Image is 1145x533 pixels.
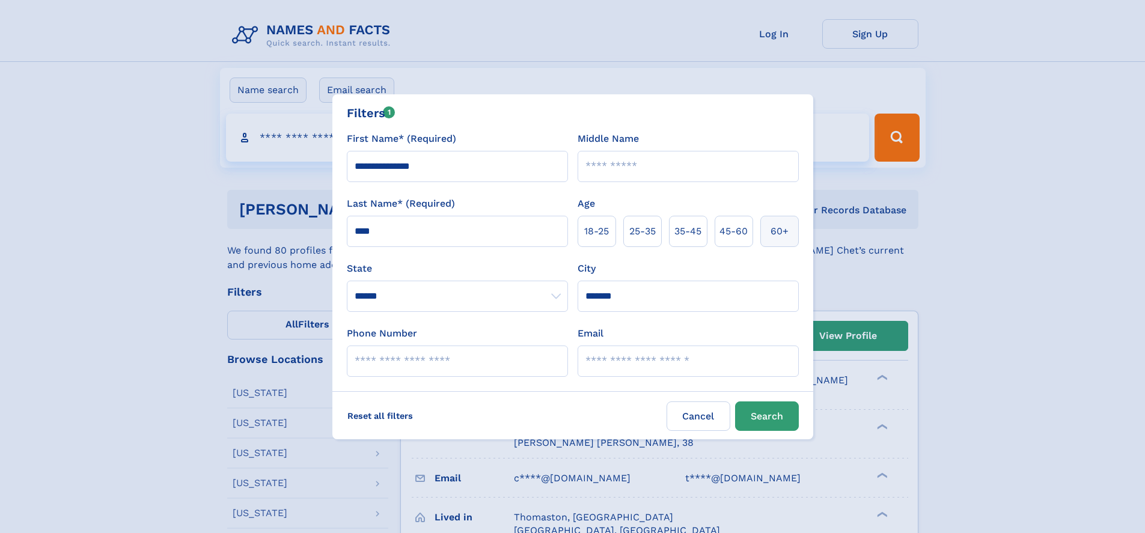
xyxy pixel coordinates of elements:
[674,224,701,239] span: 35‑45
[578,132,639,146] label: Middle Name
[629,224,656,239] span: 25‑35
[340,401,421,430] label: Reset all filters
[584,224,609,239] span: 18‑25
[347,132,456,146] label: First Name* (Required)
[735,401,799,431] button: Search
[667,401,730,431] label: Cancel
[347,326,417,341] label: Phone Number
[578,196,595,211] label: Age
[771,224,789,239] span: 60+
[578,261,596,276] label: City
[347,196,455,211] label: Last Name* (Required)
[578,326,603,341] label: Email
[347,261,568,276] label: State
[347,104,395,122] div: Filters
[719,224,748,239] span: 45‑60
